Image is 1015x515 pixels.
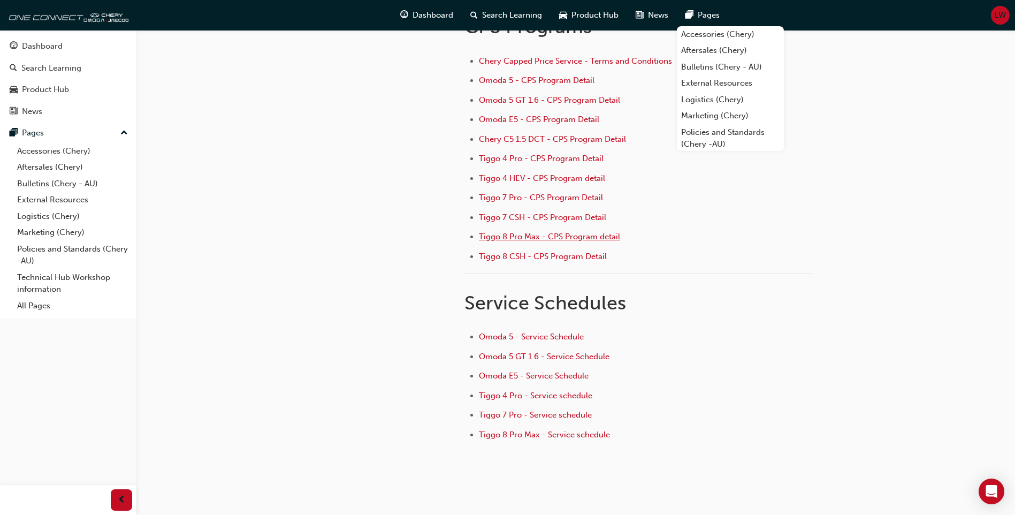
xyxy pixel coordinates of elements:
[479,56,672,66] a: Chery Capped Price Service - Terms and Conditions
[5,4,128,26] img: oneconnect
[400,9,408,22] span: guage-icon
[479,213,606,222] a: Tiggo 7 CSH - CPS Program Detail
[10,107,18,117] span: news-icon
[118,494,126,507] span: prev-icon
[4,123,132,143] button: Pages
[648,9,668,21] span: News
[22,84,69,96] div: Product Hub
[13,208,132,225] a: Logistics (Chery)
[559,9,567,22] span: car-icon
[479,193,603,202] a: Tiggo 7 Pro - CPS Program Detail
[479,371,589,381] a: Omoda E5 - Service Schedule
[479,410,592,420] a: Tiggo 7 Pro - Service schedule
[677,75,784,92] a: External Resources
[13,269,132,298] a: Technical Hub Workshop information
[13,143,132,160] a: Accessories (Chery)
[571,9,619,21] span: Product Hub
[462,4,551,26] a: search-iconSearch Learning
[22,40,63,52] div: Dashboard
[10,64,17,73] span: search-icon
[479,173,605,183] a: Tiggo 4 HEV - CPS Program detail
[677,92,784,108] a: Logistics (Chery)
[4,58,132,78] a: Search Learning
[470,9,478,22] span: search-icon
[13,298,132,314] a: All Pages
[636,9,644,22] span: news-icon
[991,6,1010,25] button: LW
[13,176,132,192] a: Bulletins (Chery - AU)
[120,126,128,140] span: up-icon
[979,479,1004,504] div: Open Intercom Messenger
[482,9,542,21] span: Search Learning
[479,332,584,342] a: Omoda 5 - Service Schedule
[21,62,81,74] div: Search Learning
[392,4,462,26] a: guage-iconDashboard
[479,154,604,163] a: Tiggo 4 Pro - CPS Program Detail
[479,115,599,124] a: Omoda E5 - CPS Program Detail
[677,26,784,43] a: Accessories (Chery)
[479,352,609,361] a: Omoda 5 GT 1.6 - Service Schedule
[677,4,728,26] a: pages-iconPages
[677,59,784,75] a: Bulletins (Chery - AU)
[22,127,44,139] div: Pages
[479,75,594,85] a: Omoda 5 - CPS Program Detail
[995,9,1006,21] span: LW
[10,85,18,95] span: car-icon
[479,391,592,400] a: Tiggo 4 Pro - Service schedule
[4,102,132,122] a: News
[677,124,784,153] a: Policies and Standards (Chery -AU)
[4,36,132,56] a: Dashboard
[22,105,42,118] div: News
[479,95,620,105] a: Omoda 5 GT 1.6 - CPS Program Detail
[479,134,626,144] a: Chery C5 1.5 DCT - CPS Program Detail
[13,159,132,176] a: Aftersales (Chery)
[685,9,693,22] span: pages-icon
[677,108,784,124] a: Marketing (Chery)
[698,9,720,21] span: Pages
[677,42,784,59] a: Aftersales (Chery)
[413,9,453,21] span: Dashboard
[551,4,627,26] a: car-iconProduct Hub
[479,232,620,241] a: Tiggo 8 Pro Max - CPS Program detail
[10,42,18,51] span: guage-icon
[627,4,677,26] a: news-iconNews
[479,430,610,440] a: Tiggo 8 Pro Max - Service schedule
[479,252,607,261] a: Tiggo 8 CSH - CPS Program Detail
[4,34,132,123] button: DashboardSearch LearningProduct HubNews
[4,80,132,100] a: Product Hub
[13,192,132,208] a: External Resources
[10,128,18,138] span: pages-icon
[13,224,132,241] a: Marketing (Chery)
[464,291,626,314] span: Service Schedules
[13,241,132,269] a: Policies and Standards (Chery -AU)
